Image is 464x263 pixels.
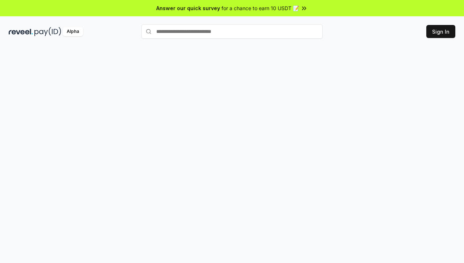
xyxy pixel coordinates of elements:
[426,25,455,38] button: Sign In
[221,4,299,12] span: for a chance to earn 10 USDT 📝
[156,4,220,12] span: Answer our quick survey
[63,27,83,36] div: Alpha
[9,27,33,36] img: reveel_dark
[34,27,61,36] img: pay_id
